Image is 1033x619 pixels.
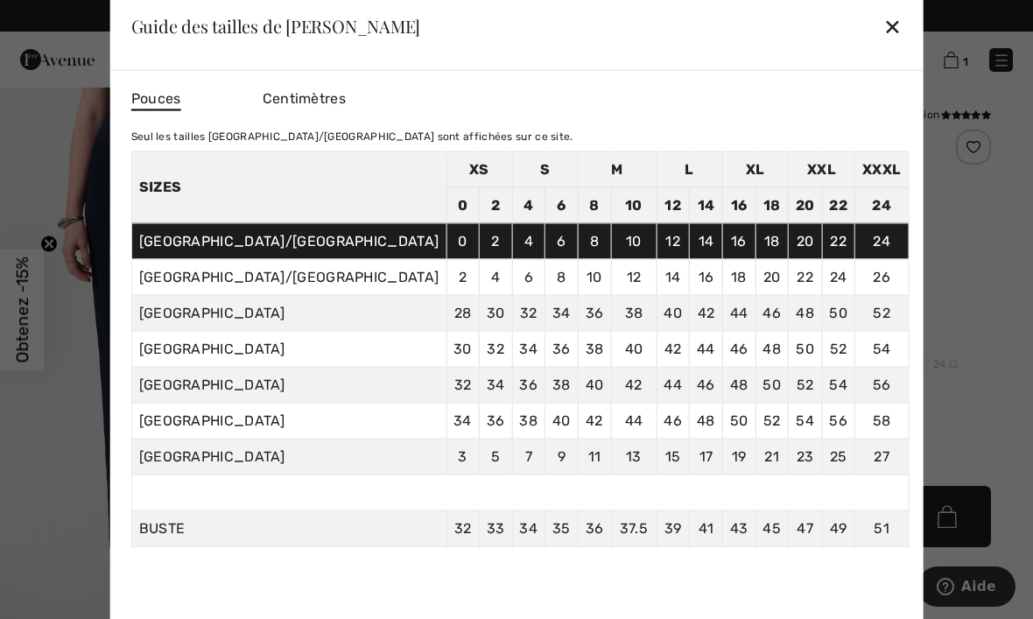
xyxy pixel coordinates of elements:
td: 44 [657,367,690,403]
span: 36 [586,519,604,536]
td: 2 [479,223,512,259]
td: 8 [545,259,579,295]
td: 22 [788,259,822,295]
td: 40 [545,403,579,439]
td: 14 [657,259,690,295]
td: 50 [822,295,855,331]
td: 34 [512,331,545,367]
td: 8 [578,223,611,259]
td: 12 [657,223,690,259]
td: 10 [611,187,657,223]
td: [GEOGRAPHIC_DATA] [131,331,446,367]
td: 34 [479,367,512,403]
td: 44 [611,403,657,439]
span: 34 [519,519,538,536]
td: 52 [822,331,855,367]
td: 20 [755,259,789,295]
td: 26 [855,259,909,295]
td: 15 [657,439,690,475]
td: 46 [690,367,723,403]
td: 18 [755,223,789,259]
td: XXL [788,151,854,187]
td: 44 [690,331,723,367]
td: 0 [446,223,480,259]
td: 38 [545,367,579,403]
td: 40 [657,295,690,331]
td: 13 [611,439,657,475]
td: [GEOGRAPHIC_DATA]/[GEOGRAPHIC_DATA] [131,223,446,259]
td: 50 [755,367,789,403]
td: 34 [446,403,480,439]
td: 46 [722,331,755,367]
td: [GEOGRAPHIC_DATA] [131,295,446,331]
td: 4 [479,259,512,295]
td: [GEOGRAPHIC_DATA]/[GEOGRAPHIC_DATA] [131,259,446,295]
td: 27 [855,439,909,475]
td: 52 [788,367,822,403]
span: 32 [454,519,472,536]
th: Sizes [131,151,446,223]
td: 7 [512,439,545,475]
td: 12 [611,259,657,295]
td: 34 [545,295,579,331]
td: 48 [690,403,723,439]
td: 5 [479,439,512,475]
td: 21 [755,439,789,475]
td: 20 [788,187,822,223]
td: 54 [788,403,822,439]
td: 36 [545,331,579,367]
td: 4 [512,223,545,259]
span: 37.5 [620,519,648,536]
span: Centimètres [263,89,346,106]
td: 38 [512,403,545,439]
td: 2 [479,187,512,223]
div: ✕ [883,8,902,45]
td: XS [446,151,512,187]
td: 40 [611,331,657,367]
span: 45 [762,519,781,536]
td: 11 [578,439,611,475]
td: 58 [855,403,909,439]
td: 3 [446,439,480,475]
td: 10 [611,223,657,259]
span: 33 [487,519,505,536]
td: 32 [512,295,545,331]
td: 46 [657,403,690,439]
td: 30 [479,295,512,331]
td: S [512,151,578,187]
td: 44 [722,295,755,331]
td: 9 [545,439,579,475]
td: 24 [822,259,855,295]
td: 22 [822,223,855,259]
td: XXXL [855,151,909,187]
td: 14 [690,223,723,259]
td: 30 [446,331,480,367]
td: 46 [755,295,789,331]
td: 32 [446,367,480,403]
div: Guide des tailles de [PERSON_NAME] [131,18,421,35]
span: 47 [797,519,813,536]
td: 24 [855,187,909,223]
td: 40 [578,367,611,403]
td: 42 [657,331,690,367]
span: Aide [43,12,78,28]
td: 50 [788,331,822,367]
td: 36 [479,403,512,439]
span: 41 [699,519,714,536]
td: 16 [690,259,723,295]
td: 19 [722,439,755,475]
td: 48 [722,367,755,403]
span: 51 [874,519,889,536]
td: 18 [755,187,789,223]
td: 23 [788,439,822,475]
span: 43 [730,519,748,536]
span: 49 [830,519,847,536]
td: 17 [690,439,723,475]
td: M [578,151,657,187]
td: [GEOGRAPHIC_DATA] [131,367,446,403]
td: 38 [611,295,657,331]
td: 0 [446,187,480,223]
td: 16 [722,187,755,223]
td: L [657,151,722,187]
td: 38 [578,331,611,367]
